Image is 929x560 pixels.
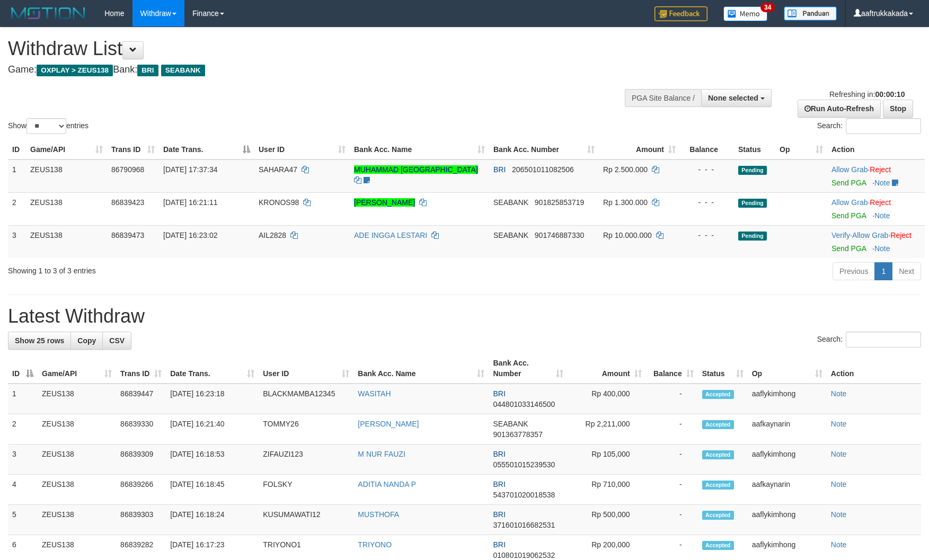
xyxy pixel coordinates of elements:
[111,198,144,207] span: 86839423
[77,336,96,345] span: Copy
[8,306,921,327] h1: Latest Withdraw
[358,420,419,428] a: [PERSON_NAME]
[831,165,870,174] span: ·
[831,179,866,187] a: Send PGA
[654,6,707,21] img: Feedback.jpg
[829,90,905,99] span: Refreshing in:
[748,445,827,475] td: aaflykimhong
[738,232,767,241] span: Pending
[874,179,890,187] a: Note
[163,231,217,239] span: [DATE] 16:23:02
[827,353,921,384] th: Action
[817,118,921,134] label: Search:
[831,540,847,549] a: Note
[646,445,698,475] td: -
[15,336,64,345] span: Show 25 rows
[852,231,890,239] span: ·
[163,198,217,207] span: [DATE] 16:21:11
[831,450,847,458] a: Note
[535,231,584,239] span: Copy 901746887330 to clipboard
[708,94,758,102] span: None selected
[734,140,775,159] th: Status
[831,510,847,519] a: Note
[827,192,925,225] td: ·
[166,475,259,505] td: [DATE] 16:18:45
[646,475,698,505] td: -
[702,450,734,459] span: Accepted
[890,231,912,239] a: Reject
[831,231,850,239] a: Verify
[166,353,259,384] th: Date Trans.: activate to sort column ascending
[680,140,734,159] th: Balance
[358,510,399,519] a: MUSTHOFA
[8,159,26,193] td: 1
[350,140,489,159] th: Bank Acc. Name: activate to sort column ascending
[8,140,26,159] th: ID
[116,384,166,414] td: 86839447
[493,521,555,529] span: Copy 371601016682531 to clipboard
[358,450,405,458] a: M NUR FAUZI
[702,511,734,520] span: Accepted
[646,414,698,445] td: -
[259,165,297,174] span: SAHARA47
[493,460,555,469] span: Copy 055501015239530 to clipboard
[358,480,416,488] a: ADITIA NANDA P
[8,475,38,505] td: 4
[116,445,166,475] td: 86839309
[353,353,489,384] th: Bank Acc. Name: activate to sort column ascending
[738,166,767,175] span: Pending
[489,140,599,159] th: Bank Acc. Number: activate to sort column ascending
[831,244,866,253] a: Send PGA
[166,505,259,535] td: [DATE] 16:18:24
[870,198,891,207] a: Reject
[163,165,217,174] span: [DATE] 17:37:34
[166,414,259,445] td: [DATE] 16:21:40
[259,198,299,207] span: KRONOS98
[8,118,89,134] label: Show entries
[646,353,698,384] th: Balance: activate to sort column ascending
[111,165,144,174] span: 86790968
[8,65,609,75] h4: Game: Bank:
[493,420,528,428] span: SEABANK
[760,3,775,12] span: 34
[493,551,555,559] span: Copy 010801019062532 to clipboard
[831,389,847,398] a: Note
[748,384,827,414] td: aaflykimhong
[827,140,925,159] th: Action
[493,198,528,207] span: SEABANK
[892,262,921,280] a: Next
[698,353,748,384] th: Status: activate to sort column ascending
[259,231,286,239] span: AIL2828
[852,231,888,239] a: Allow Grab
[166,384,259,414] td: [DATE] 16:23:18
[493,400,555,408] span: Copy 044801033146500 to clipboard
[493,450,505,458] span: BRI
[38,505,116,535] td: ZEUS138
[38,353,116,384] th: Game/API: activate to sort column ascending
[259,505,353,535] td: KUSUMAWATI12
[568,475,646,505] td: Rp 710,000
[102,332,131,350] a: CSV
[109,336,125,345] span: CSV
[38,475,116,505] td: ZEUS138
[37,65,113,76] span: OXPLAY > ZEUS138
[70,332,103,350] a: Copy
[702,420,734,429] span: Accepted
[684,164,730,175] div: - - -
[684,230,730,241] div: - - -
[748,414,827,445] td: aafkaynarin
[568,353,646,384] th: Amount: activate to sort column ascending
[259,414,353,445] td: TOMMY26
[489,353,567,384] th: Bank Acc. Number: activate to sort column ascending
[684,197,730,208] div: - - -
[493,510,505,519] span: BRI
[603,198,648,207] span: Rp 1.300.000
[831,420,847,428] a: Note
[568,384,646,414] td: Rp 400,000
[8,384,38,414] td: 1
[8,445,38,475] td: 3
[254,140,350,159] th: User ID: activate to sort column ascending
[358,540,392,549] a: TRIYONO
[568,414,646,445] td: Rp 2,211,000
[798,100,881,118] a: Run Auto-Refresh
